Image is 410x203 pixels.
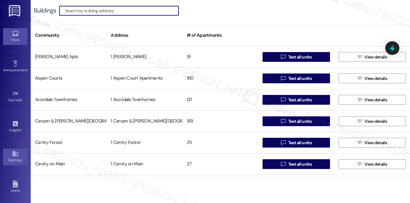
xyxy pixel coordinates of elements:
i:  [281,97,285,102]
div: 1 Centry on Main [106,158,182,170]
span: View details [364,118,387,125]
button: View details [339,116,406,126]
button: View details [339,73,406,83]
span: View details [364,54,387,60]
span: • [22,97,23,101]
button: View details [339,95,406,105]
div: Avondale Townhomes [31,94,106,106]
span: Text all units [288,161,311,167]
span: • [27,67,28,71]
div: 1 Aspen Court Apartments [106,72,182,85]
i:  [357,119,362,124]
div: 1 [PERSON_NAME] [106,51,182,63]
i:  [357,76,362,81]
a: Buildings [3,148,28,165]
div: Centry Forest [31,137,106,149]
i:  [281,76,285,81]
div: 121 [182,94,258,106]
div: # of Apartments [182,28,258,43]
i:  [281,140,285,145]
a: Site Visit • [3,88,28,105]
div: 25 [182,137,258,149]
div: Community [31,28,106,43]
i:  [357,140,362,145]
div: [PERSON_NAME] Apts [31,51,106,63]
span: View details [364,140,387,146]
span: View details [364,161,387,167]
div: 27 [182,158,258,170]
a: Insights • [3,118,28,135]
button: View details [339,52,406,62]
span: Text all units [288,75,311,82]
div: 160 [182,72,258,85]
button: Text all units [262,116,330,126]
span: View details [364,97,387,103]
i:  [357,162,362,167]
button: Text all units [262,138,330,148]
div: 1 Centry Forest [106,137,182,149]
div: 91 [182,51,258,63]
button: Text all units [262,52,330,62]
button: View details [339,138,406,148]
button: Text all units [262,95,330,105]
div: Aspen Courts [31,72,106,85]
div: Centry on Main [31,158,106,170]
span: View details [364,75,387,82]
span: Text all units [288,54,311,60]
span: Text all units [288,97,311,103]
button: View details [339,159,406,169]
button: Text all units [262,73,330,83]
a: Inbox [3,28,28,45]
div: 193 [182,115,258,127]
i:  [281,162,285,167]
span: Text all units [288,140,311,146]
input: Search by building address [65,6,178,15]
div: Buildings [34,7,56,14]
div: 1 Canyon & [PERSON_NAME][GEOGRAPHIC_DATA] [106,115,182,127]
i:  [357,97,362,102]
i:  [281,55,285,59]
button: Text all units [262,159,330,169]
img: ResiDesk Logo [9,5,21,17]
span: • [21,127,22,131]
div: 1 Avondale Townhomes [106,94,182,106]
div: Address [106,28,182,43]
div: Canyon & [PERSON_NAME][GEOGRAPHIC_DATA] [31,115,106,127]
i:  [357,55,362,59]
a: Leads [3,179,28,195]
i:  [281,119,285,124]
span: Text all units [288,118,311,125]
